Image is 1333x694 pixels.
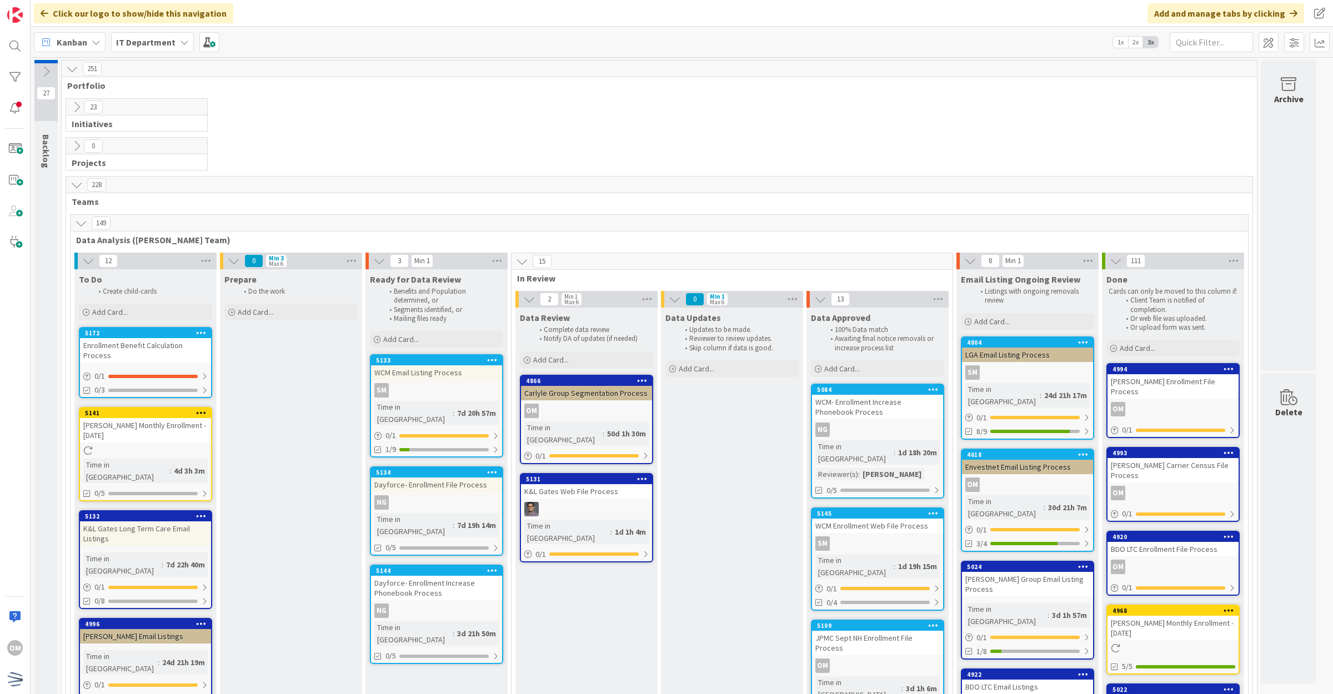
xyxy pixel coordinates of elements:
[269,255,284,261] div: Min 3
[1108,560,1239,574] div: OM
[603,428,604,440] span: :
[1106,605,1240,675] a: 4968[PERSON_NAME] Monthly Enrollment - [DATE]5/5
[679,364,714,374] span: Add Card...
[961,449,1094,552] a: 4618Envestnet Email Listing ProcessOMTime in [GEOGRAPHIC_DATA]:30d 21h 7m0/13/4
[79,407,212,501] a: 5141[PERSON_NAME] Monthly Enrollment - [DATE]Time in [GEOGRAPHIC_DATA]:4d 3h 3m0/5
[1122,508,1132,520] span: 0 / 1
[80,369,211,383] div: 0/1
[79,274,102,285] span: To Do
[383,334,419,344] span: Add Card...
[826,597,837,608] span: 0/4
[533,355,569,365] span: Add Card...
[383,305,502,314] li: Segments identified, or
[1120,314,1238,323] li: Or web file was uploaded.
[976,524,987,536] span: 0 / 1
[371,566,502,576] div: 5144
[159,656,208,668] div: 24d 21h 19m
[710,299,724,305] div: Max 6
[371,429,502,442] div: 0/1
[1120,323,1238,332] li: Or upload form was sent.
[1108,581,1239,595] div: 0/1
[371,355,502,380] div: 5133WCM Email Listing Process
[604,428,649,440] div: 50d 1h 30m
[72,118,193,129] span: Initiatives
[7,640,23,656] div: OM
[390,254,409,268] span: 3
[812,621,943,631] div: 5109
[1143,37,1158,48] span: 3x
[385,444,396,455] span: 1/9
[370,274,461,285] span: Ready for Data Review
[7,671,23,687] img: avatar
[72,157,193,168] span: Projects
[962,631,1093,645] div: 0/1
[812,519,943,533] div: WCM Enrollment Web File Process
[80,418,211,442] div: [PERSON_NAME] Monthly Enrollment - [DATE]
[1108,448,1239,458] div: 4993
[371,477,502,492] div: Dayforce- Enrollment File Process
[83,62,102,76] span: 251
[374,383,389,398] div: SM
[812,395,943,419] div: WCM- Enrollment Increase Phonebook Process
[976,426,987,437] span: 8/9
[1111,402,1125,416] div: OM
[1112,607,1239,615] div: 4968
[57,36,87,49] span: Kanban
[535,549,546,560] span: 0 / 1
[371,604,502,618] div: NG
[92,217,111,230] span: 149
[533,325,652,334] li: Complete data review
[1108,532,1239,556] div: 4920BDO LTC Enrollment File Process
[94,679,105,691] span: 0 / 1
[116,37,176,48] b: IT Department
[815,554,894,579] div: Time in [GEOGRAPHIC_DATA]
[812,385,943,395] div: 5084
[815,423,830,437] div: NG
[524,502,539,516] img: CS
[41,134,52,168] span: Backlog
[80,521,211,546] div: K&L Gates Long Term Care Email Listings
[67,80,1243,91] span: Portfolio
[83,459,169,483] div: Time in [GEOGRAPHIC_DATA]
[94,581,105,593] span: 0 / 1
[962,365,1093,380] div: SM
[517,273,939,284] span: In Review
[454,627,499,640] div: 3d 21h 50m
[80,580,211,594] div: 0/1
[812,385,943,419] div: 5084WCM- Enrollment Increase Phonebook Process
[7,7,23,23] img: Visit kanbanzone.com
[374,513,453,537] div: Time in [GEOGRAPHIC_DATA]
[224,274,257,285] span: Prepare
[1044,501,1045,514] span: :
[976,646,987,657] span: 1/8
[612,526,649,538] div: 1d 1h 4m
[72,196,1239,207] span: Teams
[1108,364,1239,399] div: 4994[PERSON_NAME] Enrollment File Process
[453,519,454,531] span: :
[812,631,943,655] div: JPMC Sept NH Enrollment File Process
[80,619,211,643] div: 4996[PERSON_NAME] Email Listings
[826,583,837,595] span: 0 / 1
[521,376,652,400] div: 4866Carlyle Group Segmentation Process
[1108,486,1239,500] div: OM
[524,404,539,418] div: OM
[962,572,1093,596] div: [PERSON_NAME] Group Email Listing Process
[521,502,652,516] div: CS
[812,658,943,673] div: OM
[1112,686,1239,693] div: 5022
[370,466,503,556] a: 5134Dayforce- Enrollment File ProcessNGTime in [GEOGRAPHIC_DATA]:7d 19h 14m0/5
[1274,92,1304,105] div: Archive
[961,336,1094,440] a: 4804LGA Email Listing ProcessSMTime in [GEOGRAPHIC_DATA]:24d 21h 17m0/18/9
[80,619,211,629] div: 4996
[1041,389,1090,401] div: 24d 21h 17m
[85,329,211,337] div: 5172
[85,620,211,628] div: 4996
[564,294,578,299] div: Min 1
[169,465,171,477] span: :
[371,576,502,600] div: Dayforce- Enrollment Increase Phonebook Process
[374,621,453,646] div: Time in [GEOGRAPHIC_DATA]
[811,312,870,323] span: Data Approved
[371,355,502,365] div: 5133
[962,348,1093,362] div: LGA Email Listing Process
[811,384,944,499] a: 5084WCM- Enrollment Increase Phonebook ProcessNGTime in [GEOGRAPHIC_DATA]:1d 18h 20mReviewer(s):[...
